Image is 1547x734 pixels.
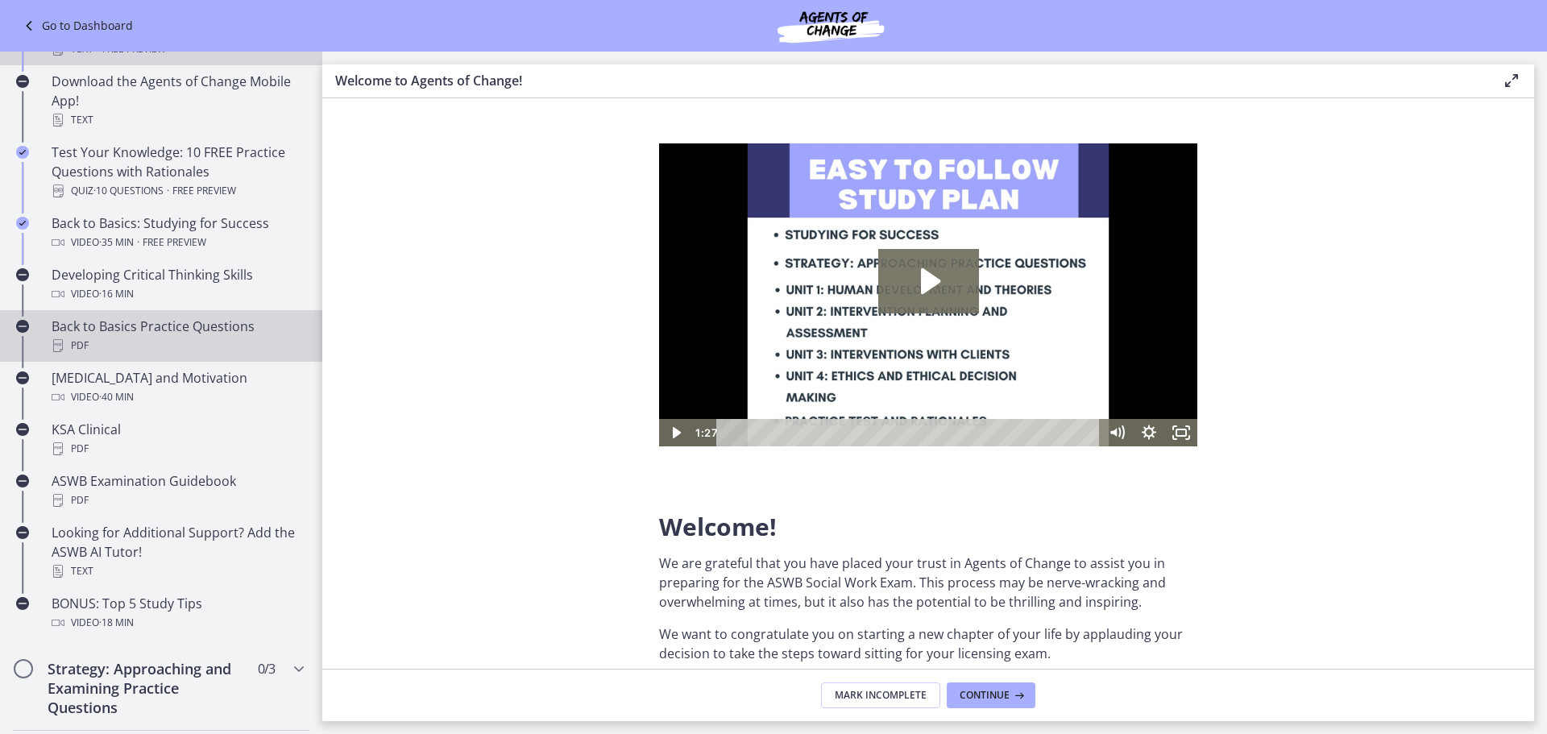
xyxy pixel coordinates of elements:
div: Video [52,284,303,304]
div: ASWB Examination Guidebook [52,471,303,510]
p: We want to congratulate you on starting a new chapter of your life by applauding your decision to... [659,624,1197,663]
span: Mark Incomplete [835,689,927,702]
div: KSA Clinical [52,420,303,458]
button: Continue [947,682,1035,708]
div: Developing Critical Thinking Skills [52,265,303,304]
span: · 18 min [99,613,134,632]
div: PDF [52,336,303,355]
a: Go to Dashboard [19,16,133,35]
span: · [137,233,139,252]
span: Welcome! [659,510,777,543]
button: Mute [442,276,474,303]
div: Back to Basics: Studying for Success [52,214,303,252]
div: Test Your Knowledge: 10 FREE Practice Questions with Rationales [52,143,303,201]
button: Play Video: c1o6hcmjueu5qasqsu00.mp4 [219,106,320,170]
div: BONUS: Top 5 Study Tips [52,594,303,632]
div: Video [52,613,303,632]
span: · 10 Questions [93,181,164,201]
img: Agents of Change [734,6,927,45]
div: Playbar [69,276,433,303]
button: Fullscreen [506,276,538,303]
div: Back to Basics Practice Questions [52,317,303,355]
div: Text [52,110,303,130]
div: Video [52,233,303,252]
span: · 16 min [99,284,134,304]
div: Text [52,562,303,581]
i: Completed [16,146,29,159]
div: PDF [52,439,303,458]
button: Mark Incomplete [821,682,940,708]
div: [MEDICAL_DATA] and Motivation [52,368,303,407]
div: Video [52,388,303,407]
span: · 35 min [99,233,134,252]
span: 0 / 3 [258,659,275,678]
button: Show settings menu [474,276,506,303]
i: Completed [16,217,29,230]
h2: Strategy: Approaching and Examining Practice Questions [48,659,244,717]
span: Free preview [143,233,206,252]
span: · 40 min [99,388,134,407]
div: Download the Agents of Change Mobile App! [52,72,303,130]
span: Free preview [172,181,236,201]
p: We are grateful that you have placed your trust in Agents of Change to assist you in preparing fo... [659,554,1197,612]
span: · [167,181,169,201]
div: Looking for Additional Support? Add the ASWB AI Tutor! [52,523,303,581]
div: Quiz [52,181,303,201]
div: PDF [52,491,303,510]
h3: Welcome to Agents of Change! [335,71,1476,90]
span: Continue [960,689,1010,702]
